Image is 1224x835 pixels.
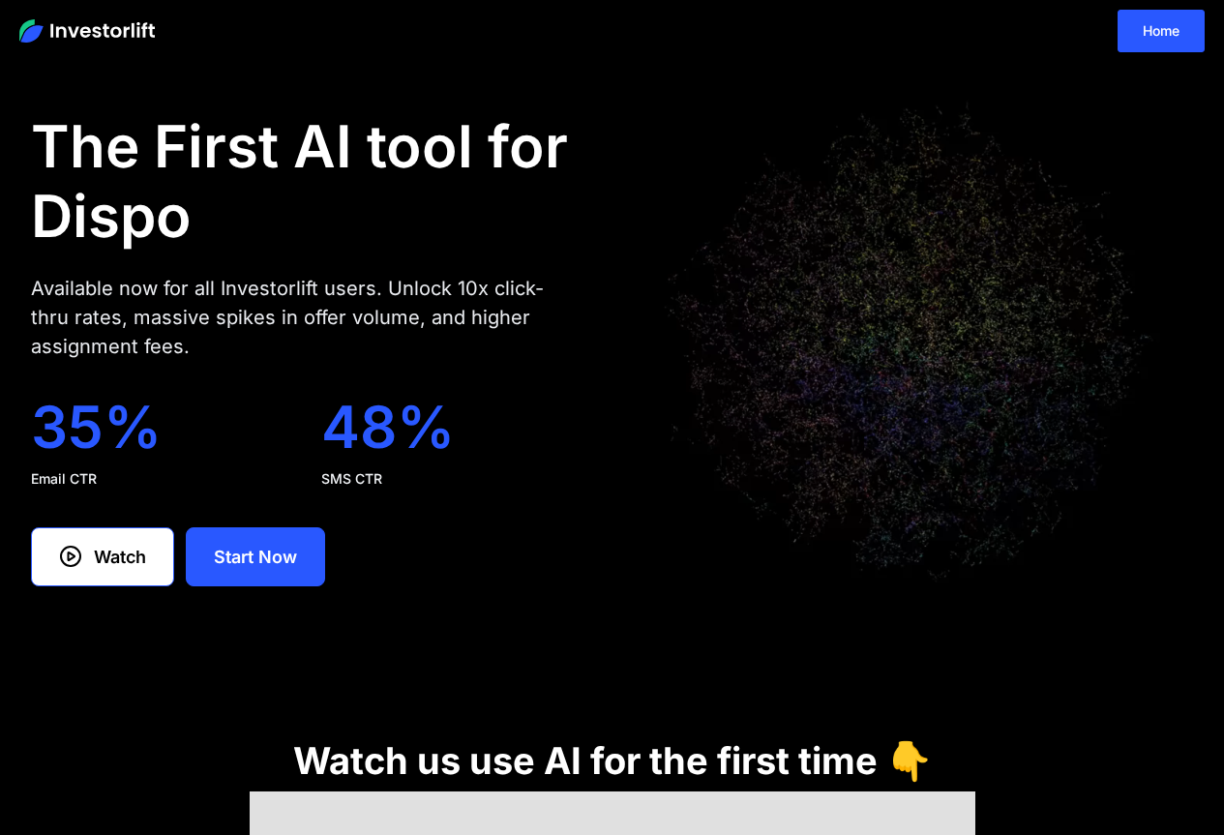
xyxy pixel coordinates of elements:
div: Watch [94,544,146,570]
h1: The First AI tool for Dispo [31,111,582,251]
a: Start Now [186,527,325,586]
div: Email CTR [31,469,290,489]
div: Start Now [214,544,297,570]
div: SMS CTR [321,469,581,489]
a: Watch [31,527,174,586]
a: Home [1118,10,1205,52]
div: 35% [31,392,290,462]
div: 48% [321,392,581,462]
h1: Watch us use AI for the first time 👇 [293,739,932,782]
div: Available now for all Investorlift users. Unlock 10x click-thru rates, massive spikes in offer vo... [31,274,582,361]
